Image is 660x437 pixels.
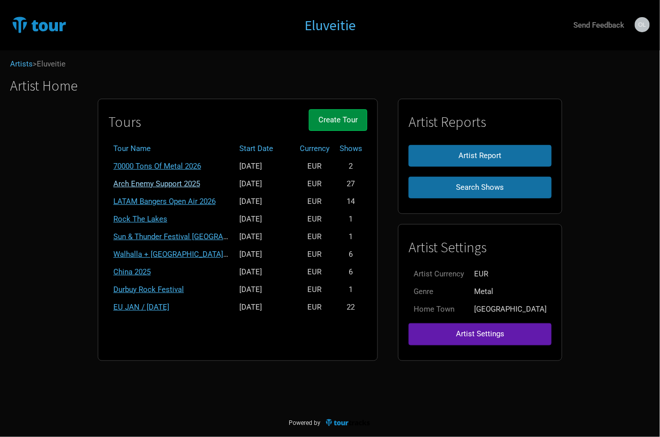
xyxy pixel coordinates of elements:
[456,329,504,338] span: Artist Settings
[295,193,335,210] td: EUR
[108,140,234,158] th: Tour Name
[409,145,552,167] button: Artist Report
[469,283,552,301] td: Metal
[295,246,335,263] td: EUR
[318,115,358,124] span: Create Tour
[335,158,367,175] td: 2
[295,175,335,193] td: EUR
[459,151,502,160] span: Artist Report
[295,228,335,246] td: EUR
[295,263,335,281] td: EUR
[295,210,335,228] td: EUR
[113,232,283,241] a: Sun & Thunder Festival [GEOGRAPHIC_DATA] 2025
[309,109,367,140] a: Create Tour
[113,197,216,206] a: LATAM Bangers Open Air 2026
[335,210,367,228] td: 1
[234,175,295,193] td: [DATE]
[113,162,201,171] a: 70000 Tons Of Metal 2026
[234,210,295,228] td: [DATE]
[304,18,356,33] a: Eluveitie
[335,193,367,210] td: 14
[309,109,367,131] button: Create Tour
[234,158,295,175] td: [DATE]
[409,140,552,172] a: Artist Report
[304,16,356,34] h1: Eluveitie
[289,420,321,427] span: Powered by
[335,175,367,193] td: 27
[10,78,660,94] h1: Artist Home
[108,114,141,130] h1: Tours
[409,283,469,301] td: Genre
[409,177,552,198] button: Search Shows
[113,303,169,312] a: EU JAN / [DATE]
[295,158,335,175] td: EUR
[113,250,322,259] a: Walhalla + [GEOGRAPHIC_DATA] + [GEOGRAPHIC_DATA] 2025
[409,323,552,345] button: Artist Settings
[335,228,367,246] td: 1
[295,140,335,158] th: Currency
[113,267,151,276] a: China 2025
[113,285,184,294] a: Durbuy Rock Festival
[335,299,367,316] td: 22
[409,265,469,283] td: Artist Currency
[234,263,295,281] td: [DATE]
[234,140,295,158] th: Start Date
[409,114,552,130] h1: Artist Reports
[295,281,335,299] td: EUR
[10,59,33,68] a: Artists
[335,263,367,281] td: 6
[456,183,504,192] span: Search Shows
[113,214,167,224] a: Rock The Lakes
[409,301,469,318] td: Home Town
[574,21,625,30] strong: Send Feedback
[335,281,367,299] td: 1
[234,281,295,299] td: [DATE]
[409,318,552,350] a: Artist Settings
[234,299,295,316] td: [DATE]
[234,246,295,263] td: [DATE]
[409,240,552,255] h1: Artist Settings
[234,228,295,246] td: [DATE]
[113,179,200,188] a: Arch Enemy Support 2025
[33,60,65,68] span: > Eluveitie
[469,265,552,283] td: EUR
[234,193,295,210] td: [DATE]
[409,172,552,203] a: Search Shows
[295,299,335,316] td: EUR
[335,246,367,263] td: 6
[469,301,552,318] td: [GEOGRAPHIC_DATA]
[325,418,371,427] img: TourTracks
[10,15,119,35] img: TourTracks
[335,140,367,158] th: Shows
[635,17,650,32] img: Jan-Ole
